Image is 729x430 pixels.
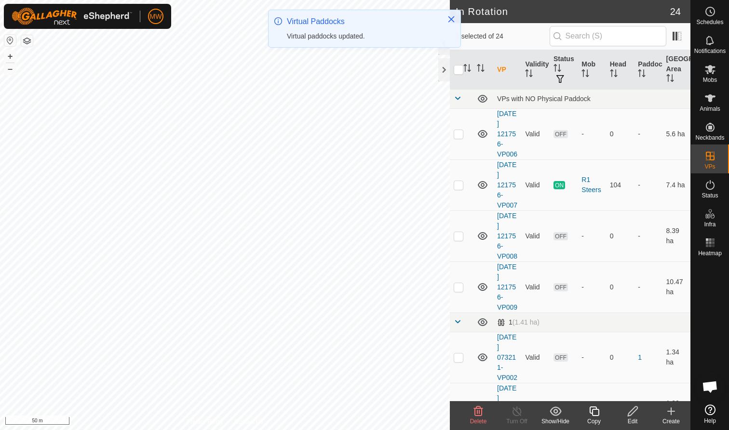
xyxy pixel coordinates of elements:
span: Infra [704,222,715,227]
div: Create [652,417,690,426]
td: 8.39 ha [662,210,690,261]
td: - [634,261,662,313]
span: 1 selected of 24 [456,31,550,41]
span: Schedules [696,19,723,25]
span: ON [553,181,565,189]
a: [DATE] 121756-VP009 [497,263,517,311]
td: 0 [606,210,634,261]
a: [DATE] 121756-VP008 [497,212,517,260]
button: Map Layers [21,35,33,47]
span: Neckbands [695,135,724,141]
input: Search (S) [550,26,666,46]
button: + [4,51,16,62]
td: 0 [606,261,634,313]
a: Contact Us [234,417,263,426]
span: OFF [553,283,568,291]
th: Status [550,50,578,90]
div: - [581,352,602,363]
td: 0 [606,332,634,383]
span: Animals [700,106,720,112]
h2: In Rotation [456,6,670,17]
p-sorticon: Activate to sort [553,65,561,73]
td: Valid [521,261,549,313]
div: Virtual Paddocks [287,16,437,27]
span: OFF [553,353,568,362]
div: - [581,231,602,241]
a: 1 [638,353,642,361]
th: Head [606,50,634,90]
td: Valid [521,332,549,383]
span: Status [702,193,718,198]
th: Mob [578,50,606,90]
p-sorticon: Activate to sort [610,71,618,78]
td: 7.4 ha [662,159,690,210]
div: 1 [497,318,540,326]
span: Delete [470,418,487,425]
div: Edit [613,417,652,426]
a: [DATE] 121756-VP006 [497,110,517,158]
img: Gallagher Logo [12,8,132,25]
td: Valid [521,159,549,210]
td: 104 [606,159,634,210]
div: - [581,129,602,139]
th: VP [493,50,521,90]
a: [DATE] 073211-VP002 [497,333,517,381]
th: [GEOGRAPHIC_DATA] Area [662,50,690,90]
p-sorticon: Activate to sort [525,71,533,78]
td: - [634,210,662,261]
div: R1 Steers [581,175,602,195]
div: Open chat [696,372,725,401]
div: Virtual paddocks updated. [287,31,437,41]
p-sorticon: Activate to sort [666,76,674,83]
div: - [581,282,602,292]
span: (1.41 ha) [513,318,540,326]
a: Help [691,401,729,428]
div: VPs with NO Physical Paddock [497,95,687,103]
a: Privacy Policy [187,417,223,426]
span: VPs [704,164,715,169]
button: – [4,63,16,75]
span: OFF [553,232,568,240]
p-sorticon: Activate to sort [463,65,471,73]
td: 5.6 ha [662,108,690,159]
td: 10.47 ha [662,261,690,313]
td: - [634,108,662,159]
td: - [634,159,662,210]
p-sorticon: Activate to sort [581,71,589,78]
a: [DATE] 121756-VP007 [497,161,517,209]
th: Validity [521,50,549,90]
th: Paddock [634,50,662,90]
button: Close [445,13,458,26]
div: Copy [575,417,613,426]
button: Reset Map [4,35,16,46]
td: 0 [606,108,634,159]
span: Heatmap [698,250,722,256]
span: Notifications [694,48,726,54]
p-sorticon: Activate to sort [638,71,646,78]
span: Help [704,418,716,424]
span: Mobs [703,77,717,83]
td: 1.34 ha [662,332,690,383]
span: MW [150,12,162,22]
div: Show/Hide [536,417,575,426]
div: Turn Off [498,417,536,426]
span: OFF [553,130,568,138]
span: 24 [670,4,681,19]
td: Valid [521,210,549,261]
td: Valid [521,108,549,159]
p-sorticon: Activate to sort [477,65,485,73]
